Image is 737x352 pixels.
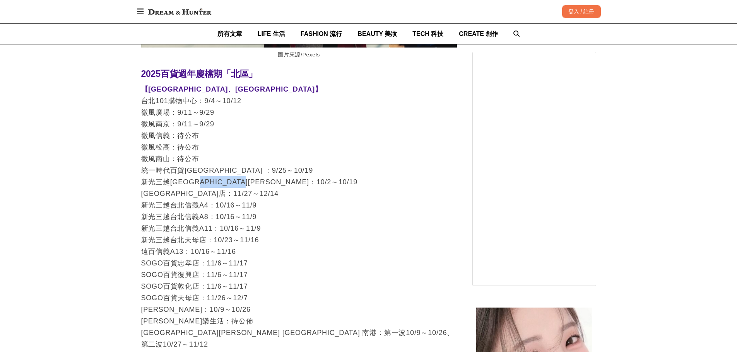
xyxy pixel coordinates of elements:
[562,5,601,18] div: 登入 / 註冊
[258,24,285,44] a: LIFE 生活
[357,31,397,37] span: BEAUTY 美妝
[357,24,397,44] a: BEAUTY 美妝
[459,31,498,37] span: CREATE 創作
[217,31,242,37] span: 所有文章
[301,31,342,37] span: FASHION 流行
[412,24,443,44] a: TECH 科技
[141,85,322,93] strong: 【[GEOGRAPHIC_DATA]、[GEOGRAPHIC_DATA]】
[141,48,457,63] figcaption: 圖片來源/Pexels
[144,5,215,19] img: Dream & Hunter
[258,31,285,37] span: LIFE 生活
[217,24,242,44] a: 所有文章
[301,24,342,44] a: FASHION 流行
[412,31,443,37] span: TECH 科技
[141,69,258,79] span: 2025百貨週年慶檔期「北區」
[459,24,498,44] a: CREATE 創作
